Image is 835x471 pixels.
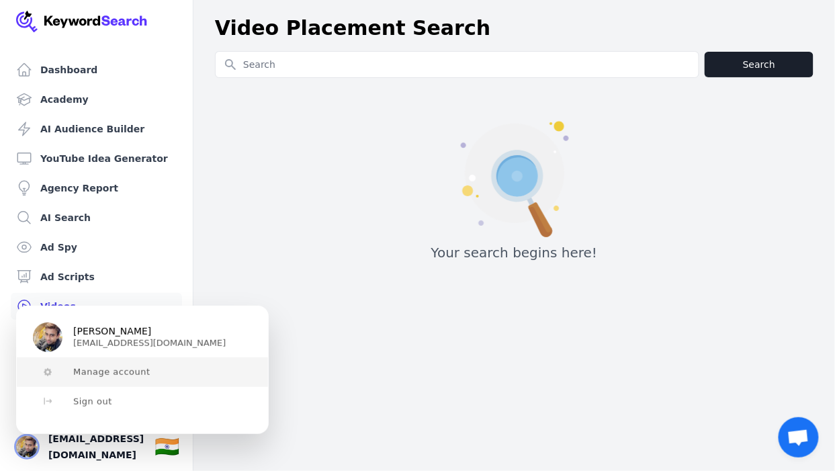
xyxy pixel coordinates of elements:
[11,175,182,202] a: Agency Report
[16,306,269,434] div: User button popover
[73,396,112,407] span: Sign out
[73,367,150,378] span: Manage account
[779,417,819,458] a: Open chat
[11,56,182,83] a: Dashboard
[11,352,182,379] a: Collections
[16,11,148,32] img: Your Company
[705,52,814,77] button: Search
[431,243,598,262] h2: Your search begins here!
[16,436,38,458] button: Close user button
[33,323,62,352] img: Atul Sharma
[16,436,38,458] img: Atul Sharma
[11,145,182,172] a: YouTube Idea Generator
[11,204,182,231] a: AI Search
[11,323,182,349] a: Channels
[48,431,144,463] span: [EMAIL_ADDRESS][DOMAIN_NAME]
[11,234,182,261] a: Ad Spy
[73,326,151,338] span: [PERSON_NAME]
[215,16,490,40] h1: Video Placement Search
[11,86,182,113] a: Academy
[11,293,182,320] a: Videos
[155,435,179,459] div: 🇮🇳
[11,263,182,290] a: Ad Scripts
[73,337,226,348] p: [EMAIL_ADDRESS][DOMAIN_NAME]
[11,116,182,142] a: AI Audience Builder
[216,52,699,77] input: Search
